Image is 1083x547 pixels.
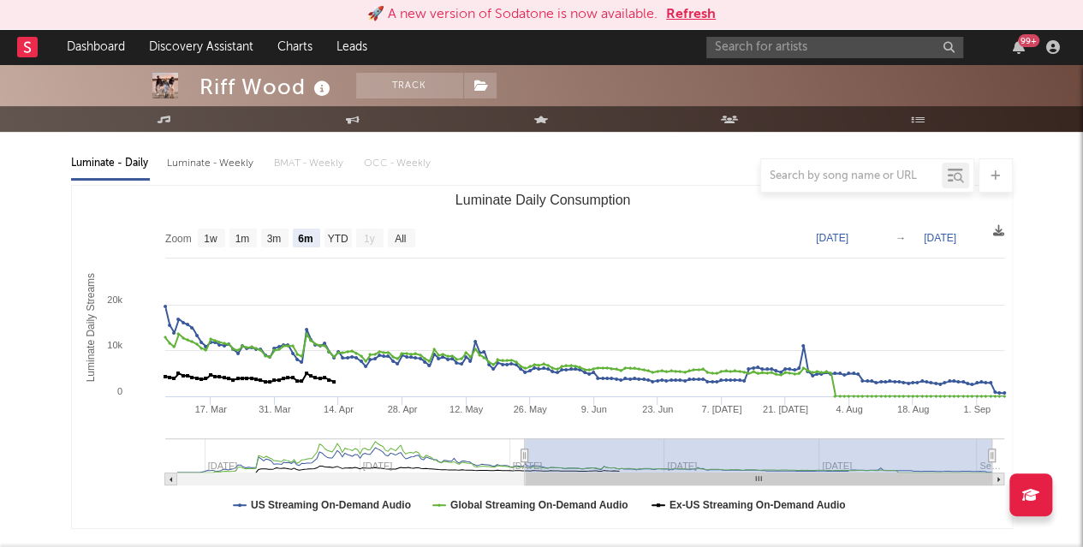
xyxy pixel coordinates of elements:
[513,404,547,414] text: 26. May
[165,233,192,245] text: Zoom
[924,232,956,244] text: [DATE]
[324,30,379,64] a: Leads
[1018,34,1039,47] div: 99 +
[356,73,463,98] button: Track
[137,30,265,64] a: Discovery Assistant
[71,149,150,178] div: Luminate - Daily
[194,404,227,414] text: 17. Mar
[259,404,291,414] text: 31. Mar
[896,404,928,414] text: 18. Aug
[323,404,353,414] text: 14. Apr
[896,232,906,244] text: →
[706,37,963,58] input: Search for artists
[72,186,1013,528] svg: Luminate Daily Consumption
[235,233,249,245] text: 1m
[836,404,862,414] text: 4. Aug
[979,461,1000,471] text: Se…
[199,73,335,101] div: Riff Wood
[1013,40,1025,54] button: 99+
[395,233,406,245] text: All
[266,233,281,245] text: 3m
[387,404,417,414] text: 28. Apr
[455,193,630,207] text: Luminate Daily Consumption
[816,232,848,244] text: [DATE]
[327,233,348,245] text: YTD
[761,169,942,183] input: Search by song name or URL
[204,233,217,245] text: 1w
[963,404,991,414] text: 1. Sep
[580,404,606,414] text: 9. Jun
[107,340,122,350] text: 10k
[107,294,122,305] text: 20k
[669,499,845,511] text: Ex-US Streaming On-Demand Audio
[265,30,324,64] a: Charts
[363,233,374,245] text: 1y
[298,233,312,245] text: 6m
[55,30,137,64] a: Dashboard
[666,4,716,25] button: Refresh
[701,404,741,414] text: 7. [DATE]
[84,273,96,382] text: Luminate Daily Streams
[449,404,483,414] text: 12. May
[449,499,628,511] text: Global Streaming On-Demand Audio
[167,149,257,178] div: Luminate - Weekly
[762,404,807,414] text: 21. [DATE]
[251,499,411,511] text: US Streaming On-Demand Audio
[116,386,122,396] text: 0
[367,4,658,25] div: 🚀 A new version of Sodatone is now available.
[642,404,673,414] text: 23. Jun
